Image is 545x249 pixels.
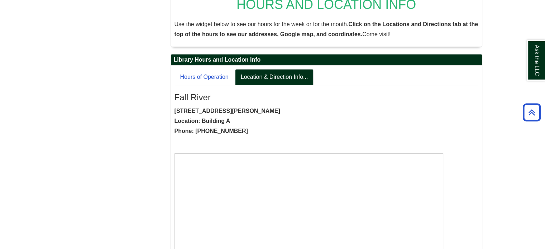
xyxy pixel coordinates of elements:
a: Hours of Operation [175,69,234,85]
h3: Fall River [175,92,478,102]
strong: Click on the Locations and Directions tab at the top of the hours to see our addresses, Google ma... [175,21,478,37]
a: Location & Direction Info... [235,69,314,85]
h2: Library Hours and Location Info [171,54,482,66]
strong: [STREET_ADDRESS][PERSON_NAME] Location: Building A Phone: [PHONE_NUMBER] [175,108,280,134]
a: Back to Top [520,107,543,117]
span: Use the widget below to see our hours for the week or for the month. Come visit! [175,21,478,37]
